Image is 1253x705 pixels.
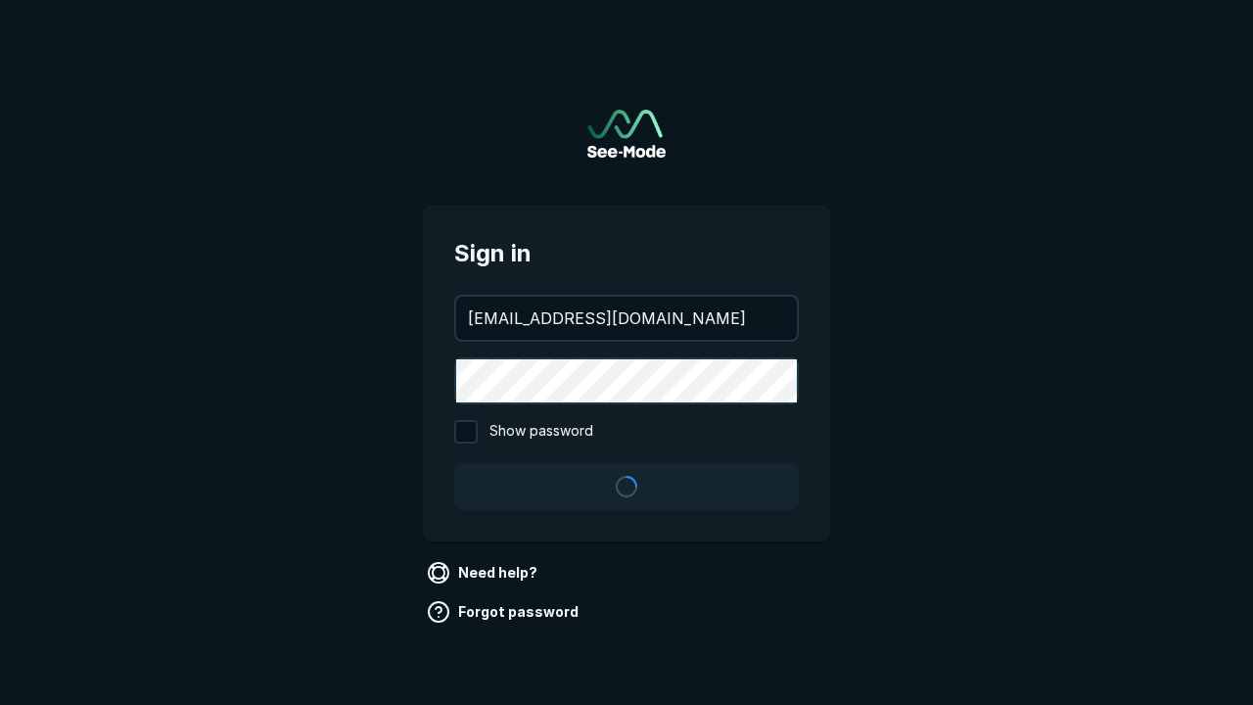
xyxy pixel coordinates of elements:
span: Sign in [454,236,799,271]
a: Go to sign in [587,110,666,158]
span: Show password [489,420,593,444]
a: Forgot password [423,596,586,628]
a: Need help? [423,557,545,588]
img: See-Mode Logo [587,110,666,158]
input: your@email.com [456,297,797,340]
